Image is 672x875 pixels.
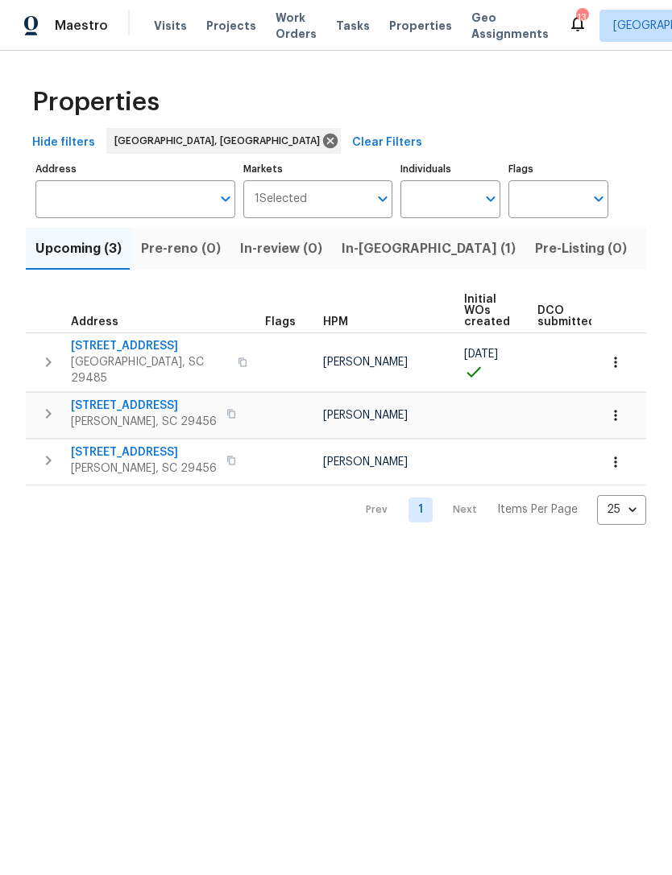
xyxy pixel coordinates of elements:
span: [PERSON_NAME], SC 29456 [71,414,217,430]
span: Work Orders [276,10,317,42]
span: Tasks [336,20,370,31]
span: Upcoming (3) [35,237,122,260]
button: Open [371,188,394,210]
button: Clear Filters [346,128,429,158]
button: Open [587,188,610,210]
span: [STREET_ADDRESS] [71,338,228,354]
button: Hide filters [26,128,102,158]
span: DCO submitted [537,305,595,328]
span: HPM [323,316,348,328]
span: [GEOGRAPHIC_DATA], SC 29485 [71,354,228,386]
span: Initial WOs created [464,294,510,328]
div: [GEOGRAPHIC_DATA], [GEOGRAPHIC_DATA] [106,128,341,154]
span: [PERSON_NAME] [323,410,408,421]
nav: Pagination Navigation [351,495,646,525]
label: Individuals [400,164,500,174]
a: Goto page 1 [409,497,433,522]
button: Open [214,188,237,210]
span: [PERSON_NAME], SC 29456 [71,460,217,477]
span: Clear Filters [352,133,422,153]
span: [DATE] [464,349,498,360]
label: Markets [243,164,393,174]
span: Maestro [55,18,108,34]
span: Pre-reno (0) [141,237,221,260]
span: Geo Assignments [471,10,549,42]
span: [STREET_ADDRESS] [71,444,217,460]
div: 13 [576,10,587,26]
span: [STREET_ADDRESS] [71,398,217,414]
span: Projects [206,18,256,34]
p: Items Per Page [497,501,578,518]
span: Pre-Listing (0) [535,237,627,260]
span: [PERSON_NAME] [323,357,408,368]
span: In-[GEOGRAPHIC_DATA] (1) [342,237,516,260]
span: Flags [265,316,296,328]
span: [GEOGRAPHIC_DATA], [GEOGRAPHIC_DATA] [114,133,326,149]
button: Open [479,188,502,210]
div: 25 [597,489,646,530]
span: Properties [32,94,160,110]
span: Address [71,316,118,328]
span: Properties [389,18,452,34]
span: In-review (0) [240,237,322,260]
span: Visits [154,18,187,34]
span: Hide filters [32,133,95,153]
label: Flags [508,164,608,174]
label: Address [35,164,235,174]
span: 1 Selected [255,192,307,206]
span: [PERSON_NAME] [323,456,408,468]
